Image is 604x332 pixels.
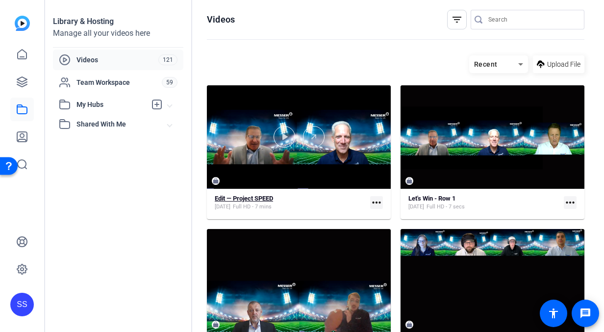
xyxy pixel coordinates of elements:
[76,100,146,110] span: My Hubs
[53,27,183,39] div: Manage all your videos here
[215,203,230,211] span: [DATE]
[53,114,183,134] mat-expansion-panel-header: Shared With Me
[408,195,455,202] strong: Let's Win - Row 1
[547,59,580,70] span: Upload File
[10,293,34,316] div: SS
[370,196,383,209] mat-icon: more_horiz
[533,55,584,73] button: Upload File
[53,16,183,27] div: Library & Hosting
[451,14,463,26] mat-icon: filter_list
[76,55,158,65] span: Videos
[488,14,577,26] input: Search
[15,16,30,31] img: blue-gradient.svg
[408,203,424,211] span: [DATE]
[76,119,168,129] span: Shared With Me
[207,14,235,26] h1: Videos
[474,60,498,68] span: Recent
[427,203,465,211] span: Full HD - 7 secs
[408,195,560,211] a: Let's Win - Row 1[DATE]Full HD - 7 secs
[158,54,177,65] span: 121
[548,307,559,319] mat-icon: accessibility
[162,77,177,88] span: 59
[579,307,591,319] mat-icon: message
[76,77,162,87] span: Team Workspace
[233,203,272,211] span: Full HD - 7 mins
[215,195,273,202] strong: Edit — Project SPEED
[215,195,366,211] a: Edit — Project SPEED[DATE]Full HD - 7 mins
[53,95,183,114] mat-expansion-panel-header: My Hubs
[564,196,577,209] mat-icon: more_horiz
